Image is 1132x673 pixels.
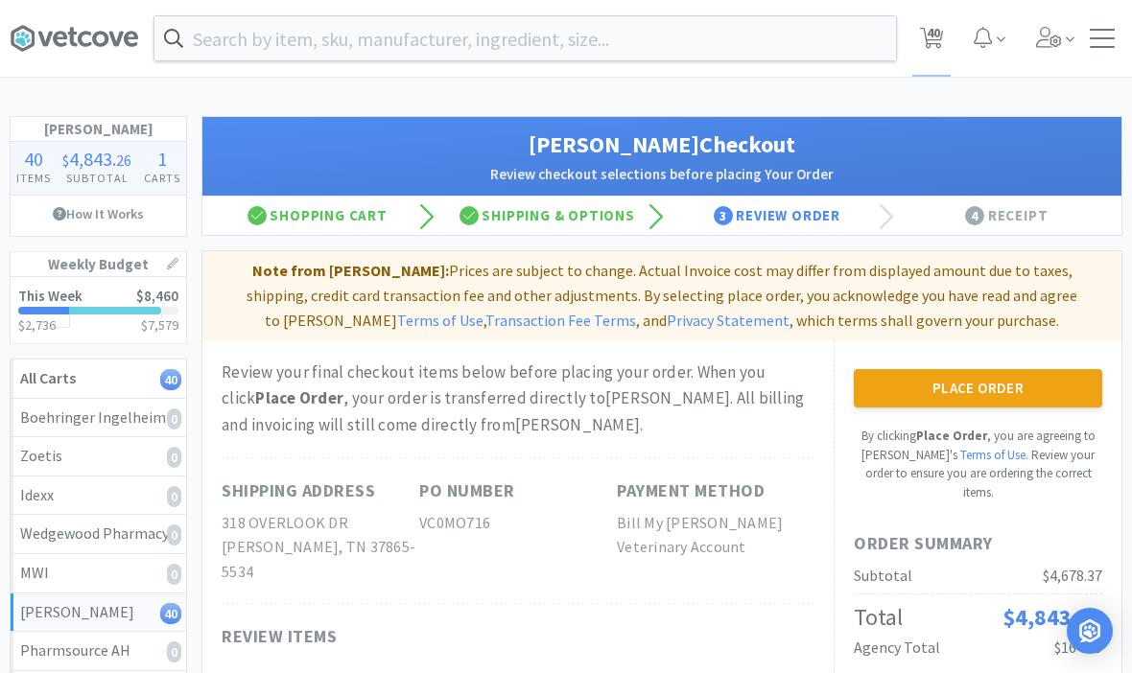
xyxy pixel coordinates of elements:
[24,147,43,171] span: 40
[167,486,181,507] i: 0
[20,561,177,586] div: MWI
[167,524,181,545] i: 0
[1054,638,1102,657] span: $164.89
[210,259,1114,333] p: Prices are subject to change. Actual Invoice cost may differ from displayed amount due to taxes, ...
[854,599,903,636] div: Total
[20,483,177,508] div: Idexx
[167,564,181,585] i: 0
[11,554,186,593] a: MWI0
[11,476,186,516] a: Idexx0
[397,311,483,330] a: Terms of Use
[892,197,1122,235] div: Receipt
[222,360,814,438] div: Review your final checkout items below before placing your order. When you click , your order is ...
[20,600,177,625] div: [PERSON_NAME]
[11,632,186,671] a: Pharmsource AH0
[11,515,186,554] a: Wedgewood Pharmacy0
[160,603,181,624] i: 40
[18,316,56,334] span: $2,736
[141,318,178,332] h3: $
[419,477,515,505] h1: PO Number
[662,197,892,235] div: Review Order
[69,147,112,171] span: 4,843
[20,368,76,387] strong: All Carts
[11,252,186,277] h1: Weekly Budget
[252,261,449,280] strong: Note from [PERSON_NAME]:
[222,477,375,505] h1: Shipping Address
[20,522,177,546] div: Wedgewood Pharmacy
[11,196,186,232] a: How It Works
[57,150,137,169] div: .
[617,477,765,505] h1: Payment Method
[18,289,83,303] h2: This Week
[912,33,952,50] a: 40
[433,197,663,235] div: Shipping & Options
[154,16,896,60] input: Search by item, sku, manufacturer, ingredient, size...
[20,406,177,430] div: Boehringer Ingelheim
[854,530,1102,558] h1: Order Summary
[11,169,57,187] h4: Items
[1002,602,1102,632] span: $4,843.26
[11,437,186,476] a: Zoetis0
[916,428,987,444] strong: Place Order
[617,511,814,560] h2: Bill My [PERSON_NAME] Veterinary Account
[116,151,131,170] span: 26
[11,117,186,142] h1: [PERSON_NAME]
[222,535,419,584] h2: [PERSON_NAME], TN 37865-5534
[854,636,940,661] div: Agency Total
[57,169,137,187] h4: Subtotal
[222,623,797,651] h1: Review Items
[167,641,181,662] i: 0
[1067,608,1113,654] div: Open Intercom Messenger
[222,163,1102,186] h2: Review checkout selections before placing Your Order
[11,399,186,438] a: Boehringer Ingelheim0
[485,311,636,330] a: Transaction Fee Terms
[138,169,186,187] h4: Carts
[11,277,186,343] a: This Week$8,460$2,736$7,579
[222,127,1102,163] h1: [PERSON_NAME] Checkout
[167,408,181,429] i: 0
[167,447,181,468] i: 0
[854,369,1102,407] button: Place Order
[11,593,186,633] a: [PERSON_NAME]40
[667,311,790,330] a: Privacy Statement
[136,287,178,305] span: $8,460
[20,444,177,469] div: Zoetis
[255,387,343,408] strong: Place Order
[854,564,912,589] div: Subtotal
[157,147,167,171] span: 1
[202,197,433,235] div: Shopping Cart
[714,206,733,225] span: 3
[62,151,69,170] span: $
[160,369,181,390] i: 40
[854,427,1102,501] p: By clicking , you are agreeing to [PERSON_NAME]'s . Review your order to ensure you are ordering ...
[222,511,419,536] h2: 318 OVERLOOK DR
[1043,566,1102,585] span: $4,678.37
[965,206,984,225] span: 4
[960,447,1026,463] a: Terms of Use
[419,511,617,536] h2: VC0MO716
[148,316,178,334] span: 7,579
[20,638,177,663] div: Pharmsource AH
[11,360,186,399] a: All Carts40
